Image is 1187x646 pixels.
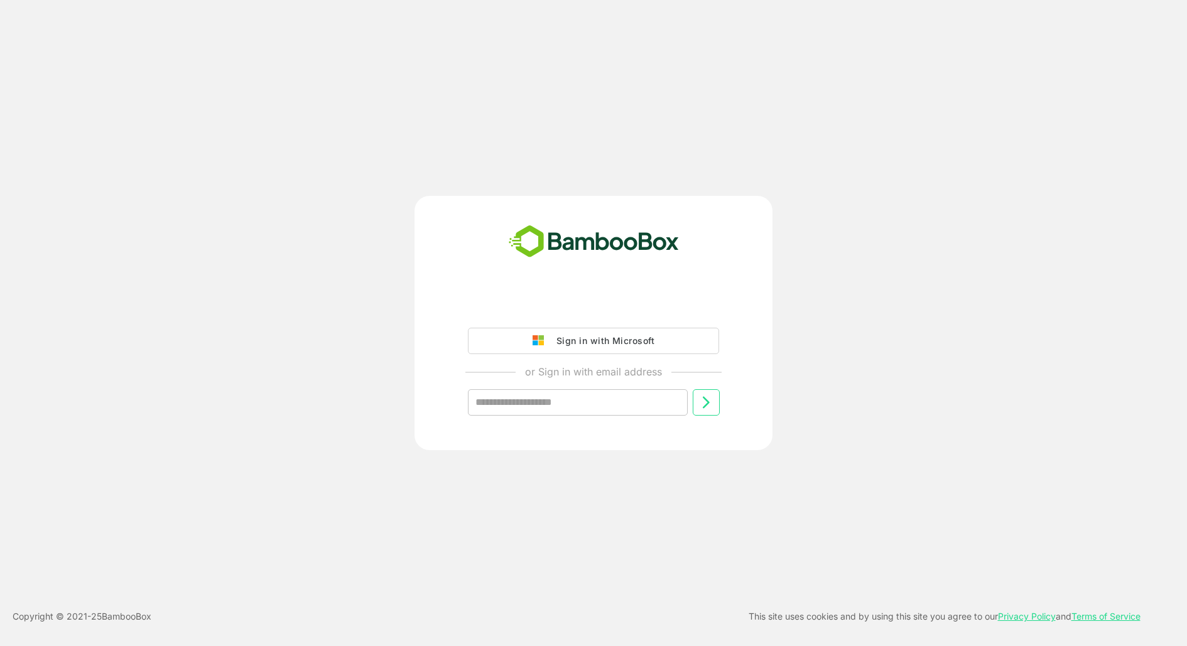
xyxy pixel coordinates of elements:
[502,221,686,262] img: bamboobox
[998,611,1056,622] a: Privacy Policy
[749,609,1141,624] p: This site uses cookies and by using this site you agree to our and
[468,328,719,354] button: Sign in with Microsoft
[13,609,151,624] p: Copyright © 2021- 25 BambooBox
[533,335,550,347] img: google
[1071,611,1141,622] a: Terms of Service
[525,364,662,379] p: or Sign in with email address
[550,333,654,349] div: Sign in with Microsoft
